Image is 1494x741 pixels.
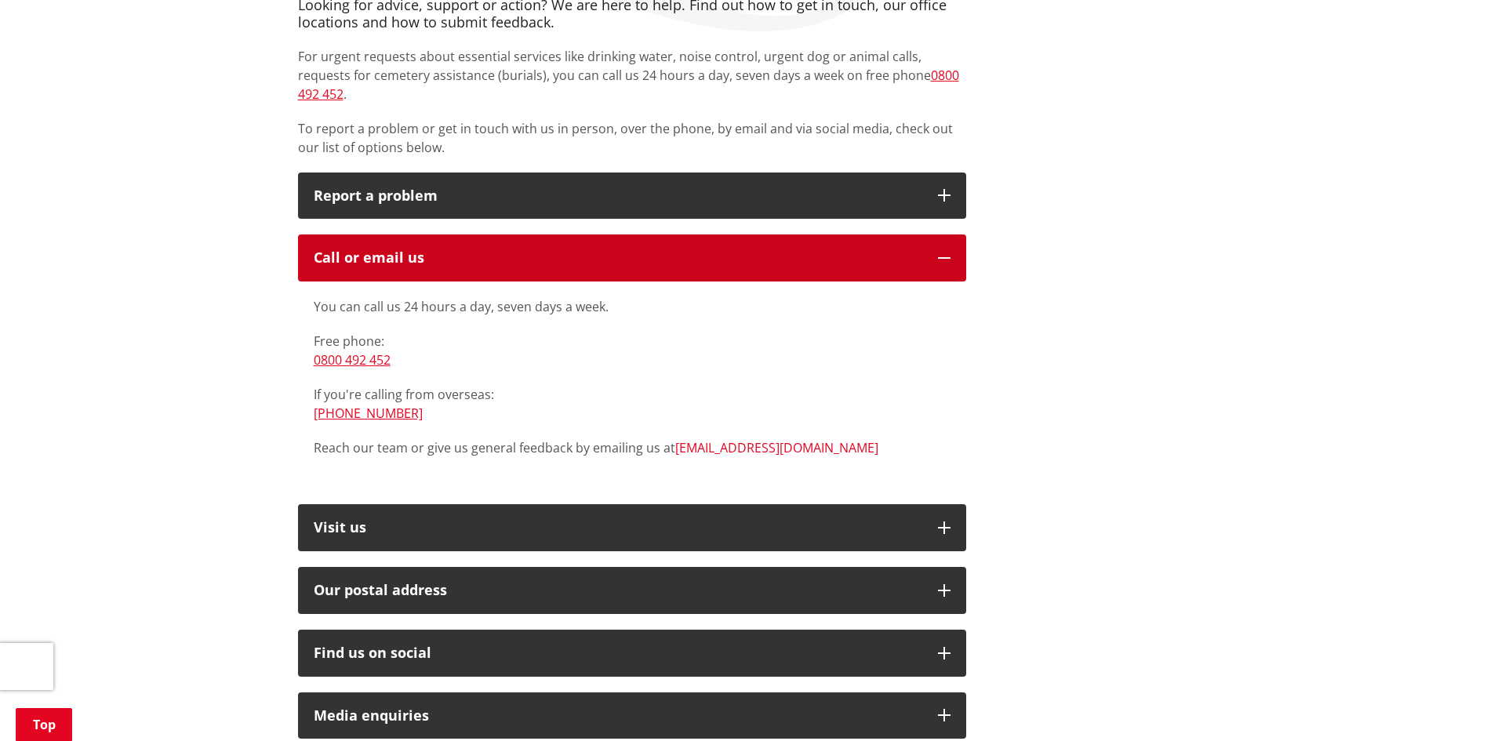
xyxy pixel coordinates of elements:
[298,504,966,551] button: Visit us
[314,583,922,598] h2: Our postal address
[314,438,951,457] p: Reach our team or give us general feedback by emailing us at
[314,520,922,536] p: Visit us
[298,67,959,103] a: 0800 492 452
[314,385,951,423] p: If you're calling from overseas:
[298,234,966,282] button: Call or email us
[314,332,951,369] p: Free phone:
[298,47,966,104] p: For urgent requests about essential services like drinking water, noise control, urgent dog or an...
[675,439,878,456] a: [EMAIL_ADDRESS][DOMAIN_NAME]
[298,119,966,157] p: To report a problem or get in touch with us in person, over the phone, by email and via social me...
[1422,675,1478,732] iframe: Messenger Launcher
[314,405,423,422] a: [PHONE_NUMBER]
[314,188,922,204] p: Report a problem
[298,630,966,677] button: Find us on social
[16,708,72,741] a: Top
[314,645,922,661] div: Find us on social
[298,173,966,220] button: Report a problem
[314,250,922,266] div: Call or email us
[314,297,951,316] p: You can call us 24 hours a day, seven days a week.
[314,708,922,724] div: Media enquiries
[298,567,966,614] button: Our postal address
[314,351,391,369] a: 0800 492 452
[298,692,966,739] button: Media enquiries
